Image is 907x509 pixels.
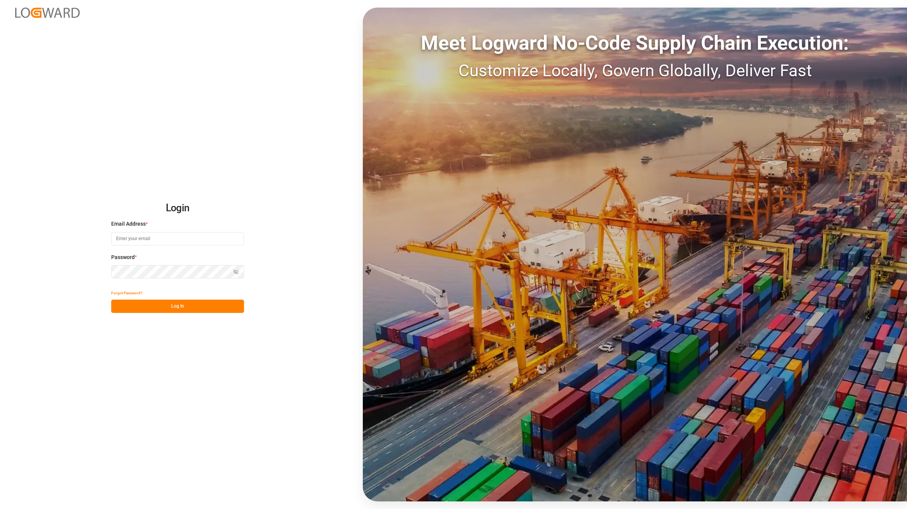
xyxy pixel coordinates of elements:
[363,58,907,83] div: Customize Locally, Govern Globally, Deliver Fast
[111,253,135,261] span: Password
[363,28,907,58] div: Meet Logward No-Code Supply Chain Execution:
[15,8,80,18] img: Logward_new_orange.png
[111,196,244,220] h2: Login
[111,300,244,313] button: Log In
[111,232,244,245] input: Enter your email
[111,286,142,300] button: Forgot Password?
[111,220,146,228] span: Email Address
